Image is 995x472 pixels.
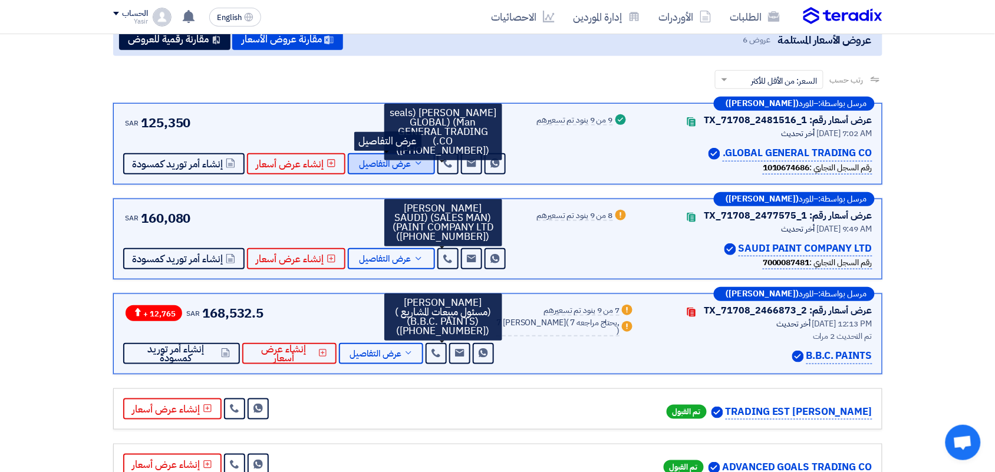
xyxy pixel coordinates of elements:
span: 160,080 [141,209,190,228]
span: ( [566,316,569,329]
div: 7 من 9 بنود تم تسعيرهم [544,306,620,316]
div: – [714,192,875,206]
span: إنشاء أمر توريد كمسودة [133,345,219,362]
span: السعر: من الأقل للأكثر [751,75,817,87]
span: أخر تحديث [782,223,815,235]
span: 125,350 [141,113,190,133]
img: profile_test.png [153,8,172,27]
div: 7 [PERSON_NAME] [496,319,620,336]
div: عرض التفاصيل [354,132,421,151]
span: رتب حسب [829,74,863,86]
button: إنشاء عرض أسعار [247,248,345,269]
span: [DATE] 7:02 AM [817,127,872,140]
div: عرض أسعار رقم: TX_71708_2477575_1 [704,209,872,223]
button: عرض التفاصيل [339,343,423,364]
span: English [217,14,242,22]
img: Verified Account [709,148,720,160]
b: ([PERSON_NAME]) [726,100,799,108]
button: إنشاء أمر توريد كمسودة [123,248,245,269]
span: [DATE] 9:49 AM [817,223,872,235]
span: إنشاء أمر توريد كمسودة [133,255,223,263]
p: B.B.C. PAINTS [806,348,872,364]
a: إدارة الموردين [564,3,650,31]
span: SAR [126,213,139,223]
b: 1010674686 [763,161,809,174]
img: Verified Account [792,351,804,362]
span: أخر تحديث [782,127,815,140]
button: عرض التفاصيل [348,248,435,269]
img: Verified Account [711,407,723,418]
div: Open chat [945,425,981,460]
div: [PERSON_NAME] (مسئول مبيعات المشاريع ) (B.B.C. PAINTS) ([PHONE_NUMBER]) [384,293,502,341]
a: الاحصائيات [482,3,564,31]
span: المورد [799,290,814,298]
button: إنشاء عرض أسعار [247,153,345,174]
span: + 12,765 [126,305,182,321]
button: عرض التفاصيل [348,153,435,174]
span: مرسل بواسطة: [819,100,867,108]
p: GLOBAL GENERAL TRADING CO. [723,146,872,161]
button: مقارنة عروض الأسعار [232,29,343,50]
div: – [714,287,875,301]
span: عروض الأسعار المستلمة [777,32,871,48]
div: عرض أسعار رقم: TX_71708_2481516_1 [704,113,872,127]
span: إنشاء عرض أسعار [256,160,324,169]
span: المورد [799,195,814,203]
div: الحساب [123,9,148,19]
img: Verified Account [724,243,736,255]
span: المورد [799,100,814,108]
button: إنشاء أمر توريد كمسودة [123,153,245,174]
span: عروض 6 [743,34,770,46]
span: عرض التفاصيل [350,349,401,358]
div: عرض أسعار رقم: TX_71708_2466873_2 [704,303,872,318]
div: رقم السجل التجاري : [763,161,872,174]
span: إنشاء أمر توريد كمسودة [133,160,223,169]
span: إنشاء عرض أسعار [252,345,317,362]
button: إنشاء أمر توريد كمسودة [123,343,240,364]
div: Yasir [113,18,148,25]
p: [PERSON_NAME] TRADING EST [726,404,872,420]
div: تم التحديث 2 مرات [649,330,872,342]
span: أخر تحديث [777,318,811,330]
span: عرض التفاصيل [360,160,411,169]
span: [DATE] 12:13 PM [812,318,872,330]
div: رقم السجل التجاري : [763,256,872,269]
button: إنشاء عرض أسعار [123,398,222,420]
span: مرسل بواسطة: [819,195,867,203]
div: 9 من 9 بنود تم تسعيرهم [537,116,613,126]
button: English [209,8,261,27]
b: 7000087481 [763,256,809,269]
div: 8 من 9 بنود تم تسعيرهم [537,212,613,221]
span: إنشاء عرض أسعار [256,255,324,263]
img: Teradix logo [803,7,882,25]
span: 7 يحتاج مراجعه, [571,316,620,329]
p: SAUDI PAINT COMPANY LTD [739,241,872,257]
b: ([PERSON_NAME]) [726,290,799,298]
a: الأوردرات [650,3,721,31]
div: [PERSON_NAME] (seals Man) (GLOBAL GENERAL TRADING CO.) ([PHONE_NUMBER]) [384,104,502,160]
span: ) [617,325,620,337]
button: مقارنة رقمية للعروض [119,29,230,50]
span: 168,532.5 [202,303,263,323]
span: SAR [187,308,200,319]
b: ([PERSON_NAME]) [726,195,799,203]
button: إنشاء عرض أسعار [242,343,337,364]
a: الطلبات [721,3,789,31]
div: [PERSON_NAME] (SALES MAN) (SAUDI PAINT COMPANY LTD) ([PHONE_NUMBER]) [384,199,502,246]
span: تم القبول [667,405,707,419]
span: مرسل بواسطة: [819,290,867,298]
span: عرض التفاصيل [360,255,411,263]
div: – [714,97,875,111]
span: SAR [126,118,139,128]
